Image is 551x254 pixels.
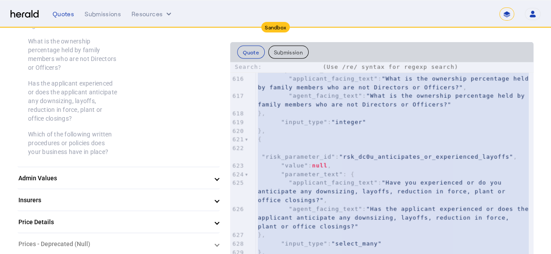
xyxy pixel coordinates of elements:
[18,196,208,205] mat-panel-title: Insurers
[132,10,173,18] button: Resources dropdown menu
[230,75,245,83] div: 616
[18,174,208,183] mat-panel-title: Admin Values
[281,171,343,178] span: "parameter_text"
[18,168,220,189] mat-expansion-panel-header: Admin Values
[258,136,262,143] span: {
[258,110,266,117] span: },
[11,10,39,18] img: Herald Logo
[230,92,245,100] div: 617
[258,162,331,169] span: : ,
[237,46,265,59] button: Quote
[28,79,119,123] div: Has the applicant experienced or does the applicant anticipate any downsizing, layoffs, reduction...
[28,130,119,156] div: Which of the following written procedures or policies does your business have in place?
[339,154,513,160] span: "rsk_dc0u_anticipates_or_experienced_layoffs"
[18,218,208,227] mat-panel-title: Price Details
[230,240,245,248] div: 628
[258,206,533,230] span: "Has the applicant experienced or does the applicant anticipate any downsizing, layoffs, reductio...
[289,75,378,82] span: "applicant_facing_text"
[258,75,533,91] span: "What is the ownership percentage held by family members who are not Directors or Officers?"
[230,127,245,136] div: 620
[230,205,245,214] div: 626
[18,190,220,211] mat-expansion-panel-header: Insurers
[230,170,245,179] div: 624
[258,240,382,247] span: :
[268,46,309,59] button: Submission
[289,93,363,99] span: "agent_facing_text"
[289,179,378,186] span: "applicant_facing_text"
[262,154,335,160] span: "risk_parameter_id"
[230,161,245,170] div: 623
[281,119,327,125] span: "input_type"
[281,162,308,169] span: "value"
[230,231,245,240] div: 627
[258,119,366,125] span: :
[258,179,509,204] span: : ,
[258,206,533,230] span: :
[258,93,529,108] span: "What is the ownership percentage held by family members who are not Directors or Officers?"
[258,67,355,73] span: : {
[289,206,363,212] span: "agent_facing_text"
[258,145,517,160] span: : ,
[258,93,529,108] span: :
[312,162,327,169] span: null
[53,10,74,18] div: Quotes
[230,109,245,118] div: 618
[331,240,382,247] span: "select_many"
[261,22,290,32] div: Sandbox
[281,240,327,247] span: "input_type"
[230,179,245,187] div: 625
[85,10,121,18] div: Submissions
[281,67,343,73] span: "parameter_text"
[323,64,458,70] span: (Use /re/ syntax for regexp search)
[235,64,319,70] label: Search:
[18,211,220,233] mat-expansion-panel-header: Price Details
[262,63,319,72] input: Search:
[258,179,509,204] span: "Have you experienced or do you anticipate any downsizing, layoffs, reduction in force, plant or ...
[230,118,245,127] div: 619
[230,135,245,144] div: 621
[28,37,119,72] div: What is the ownership percentage held by family members who are not Directors or Officers?
[258,75,533,91] span: : ,
[258,171,355,178] span: : {
[258,128,266,134] span: },
[258,232,266,238] span: },
[230,144,245,153] div: 622
[331,119,366,125] span: "integer"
